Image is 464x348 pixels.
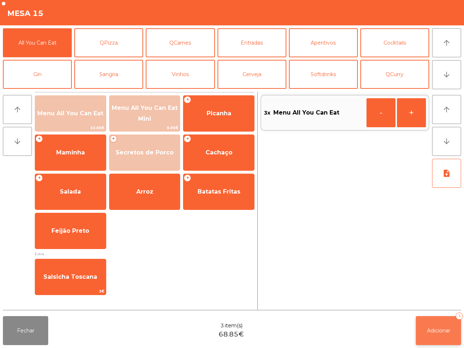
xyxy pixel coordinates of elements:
[432,159,461,188] button: note_add
[43,273,97,280] span: Salsicha Toscana
[220,322,224,330] span: 3
[3,95,32,124] button: arrow_upward
[116,149,174,156] span: Secretos de Porco
[74,60,143,89] button: Sangria
[112,104,178,122] span: Menu All You Can Eat Mini
[184,135,191,142] span: +
[36,135,43,142] span: +
[3,60,72,89] button: Gin
[360,60,429,89] button: QCurry
[442,169,451,178] i: note_add
[13,105,22,114] i: arrow_upward
[289,28,358,57] button: Aperitivos
[360,28,429,57] button: Cocktails
[206,149,232,156] span: Cachaço
[146,28,215,57] button: QCarnes
[442,70,451,79] i: arrow_downward
[184,174,191,182] span: +
[136,188,153,195] span: Arroz
[35,124,106,131] span: 22.95€
[109,124,180,131] span: 9.95€
[217,60,286,89] button: Cerveja
[3,316,48,345] button: Fechar
[110,135,117,142] span: +
[207,110,231,117] span: Picanha
[427,327,450,334] span: Adicionar
[432,60,461,89] button: arrow_downward
[74,28,143,57] button: QPizza
[146,60,215,89] button: Vinhos
[13,137,22,146] i: arrow_downward
[217,28,286,57] button: Entradas
[289,60,358,89] button: Softdrinks
[273,107,339,118] span: Menu All You Can Eat
[37,110,103,117] span: Menu All You Can Eat
[219,330,244,339] span: 68.85€
[3,127,32,156] button: arrow_downward
[456,312,463,320] div: 3
[432,28,461,57] button: arrow_upward
[7,8,43,19] h4: Mesa 15
[35,288,106,295] span: 3€
[51,227,89,234] span: Feijão Preto
[184,96,191,103] span: +
[198,188,240,195] span: Batatas Fritas
[3,28,72,57] button: All You Can Eat
[442,38,451,47] i: arrow_upward
[432,95,461,124] button: arrow_upward
[442,137,451,146] i: arrow_downward
[442,105,451,114] i: arrow_upward
[56,149,85,156] span: Maminha
[60,188,81,195] span: Salada
[264,107,270,118] span: 3x
[397,98,426,127] button: +
[432,127,461,156] button: arrow_downward
[35,250,254,257] span: Extra
[225,322,243,330] span: item(s)
[36,174,43,182] span: +
[416,316,461,345] button: Adicionar3
[366,98,395,127] button: -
